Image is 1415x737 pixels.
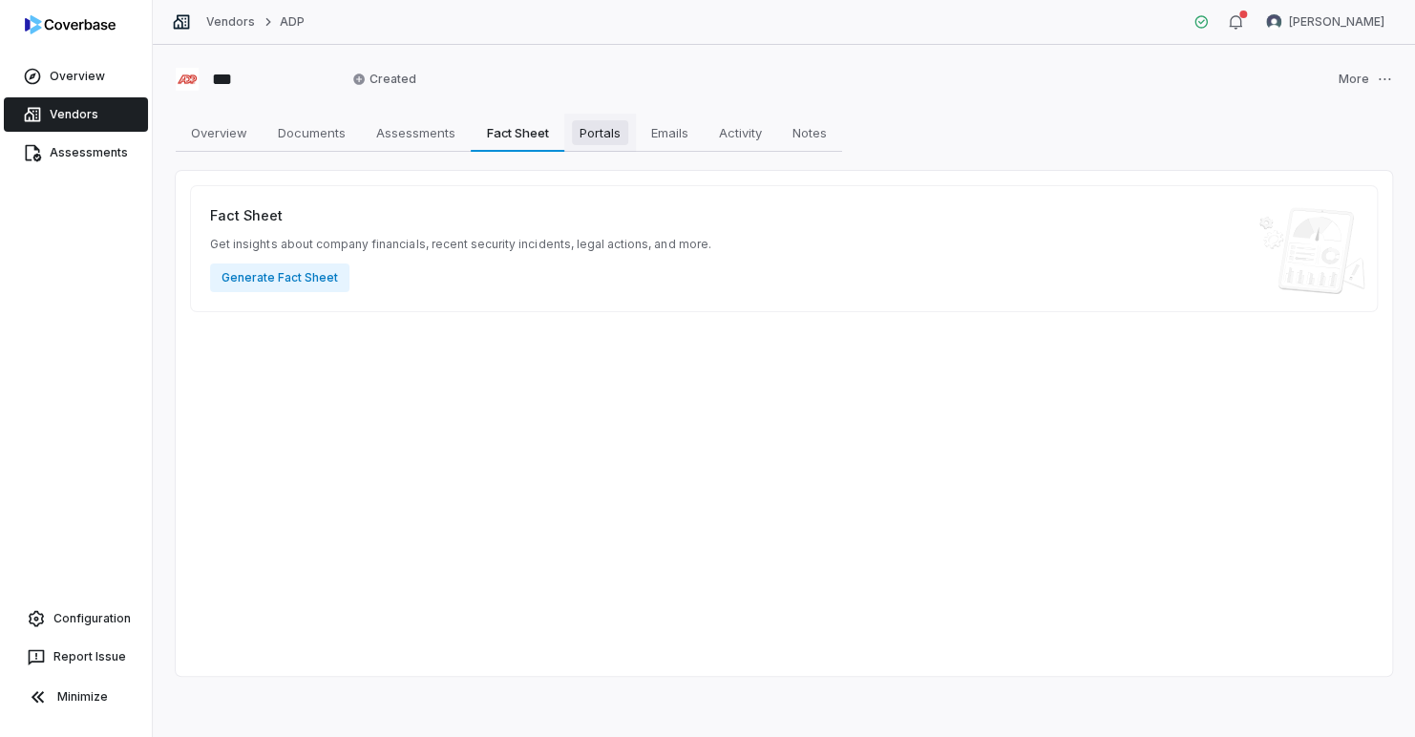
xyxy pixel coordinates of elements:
[8,678,144,716] button: Minimize
[352,72,416,87] span: Created
[572,120,628,145] span: Portals
[711,120,770,145] span: Activity
[210,205,283,225] span: Fact Sheet
[1266,14,1281,30] img: Emad Nabbus avatar
[1255,8,1396,36] button: Emad Nabbus avatar[PERSON_NAME]
[280,14,305,30] a: ADP
[25,15,116,34] img: logo-D7KZi-bG.svg
[1289,14,1384,30] span: [PERSON_NAME]
[785,120,834,145] span: Notes
[210,263,349,292] button: Generate Fact Sheet
[369,120,463,145] span: Assessments
[8,640,144,674] button: Report Issue
[644,120,696,145] span: Emails
[210,237,711,252] span: Get insights about company financials, recent security incidents, legal actions, and more.
[1333,59,1398,99] button: More
[270,120,353,145] span: Documents
[479,120,557,145] span: Fact Sheet
[183,120,255,145] span: Overview
[4,59,148,94] a: Overview
[206,14,255,30] a: Vendors
[4,97,148,132] a: Vendors
[4,136,148,170] a: Assessments
[8,601,144,636] a: Configuration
